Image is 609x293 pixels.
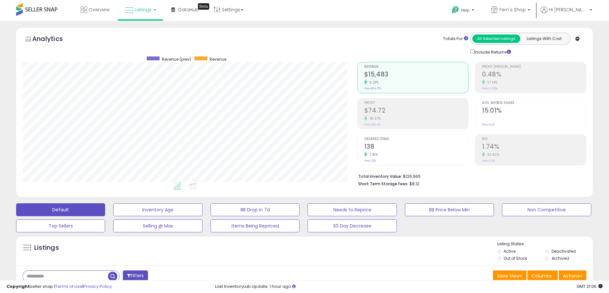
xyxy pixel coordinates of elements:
[482,71,586,79] h2: 0.48%
[451,6,459,14] i: Get Help
[308,219,397,232] button: 30 Day Decrease
[162,56,191,62] span: Revenue (prev)
[559,270,586,281] button: Actions
[16,219,105,232] button: Top Sellers
[409,181,419,187] span: $8.12
[210,56,226,62] span: Revenue
[6,283,30,289] strong: Copyright
[364,123,380,126] small: Prev: $51.40
[358,181,408,187] b: Short Term Storage Fees:
[552,248,576,254] label: Deactivated
[367,152,378,157] small: 7.81%
[552,256,569,261] label: Archived
[358,174,402,179] b: Total Inventory Value:
[443,36,468,42] div: Totals For
[364,65,468,69] span: Revenue
[482,65,586,69] span: Profit [PERSON_NAME]
[364,159,376,163] small: Prev: 128
[215,284,603,290] div: Last InventoryLab Update: 1 hour ago.
[447,1,481,21] a: Help
[493,270,526,281] button: Save View
[89,6,110,13] span: Overview
[34,243,59,252] h5: Listings
[504,248,516,254] label: Active
[532,273,552,279] span: Columns
[576,283,603,289] span: 2025-09-10 21:06 GMT
[16,203,105,216] button: Default
[113,203,202,216] button: Inventory Age
[549,6,588,13] span: Hi [PERSON_NAME]
[364,143,468,152] h2: 138
[367,80,379,85] small: 5.21%
[178,6,199,13] span: DataHub
[135,6,152,13] span: Listings
[482,143,586,152] h2: 1.74%
[55,283,83,289] a: Terms of Use
[308,203,397,216] button: Needs to Reprice
[364,71,468,79] h2: $15,483
[211,219,300,232] button: Items Being Repriced
[482,159,495,163] small: Prev: 1.21%
[527,270,558,281] button: Columns
[211,203,300,216] button: BB Drop in 7d
[499,6,526,13] span: Fern's Shop
[405,203,494,216] button: BB Price Below Min
[123,270,148,282] button: Filters
[113,219,202,232] button: Selling @ Max
[364,137,468,141] span: Ordered Items
[482,86,497,90] small: Prev: 0.35%
[364,101,468,105] span: Profit
[32,34,75,45] h5: Analytics
[482,101,586,105] span: Avg. Buybox Share
[482,123,495,126] small: Prev: N/A
[472,35,520,43] button: All Selected Listings
[497,241,593,247] p: Listing States:
[504,256,527,261] label: Out of Stock
[482,107,586,116] h2: 15.01%
[367,116,381,121] small: 45.37%
[461,7,470,13] span: Help
[541,6,592,21] a: Hi [PERSON_NAME]
[364,107,468,116] h2: $74.72
[364,86,381,90] small: Prev: $14,716
[485,80,497,85] small: 37.14%
[482,137,586,141] span: ROI
[198,3,209,10] div: Tooltip anchor
[466,48,519,56] div: Include Returns
[83,283,112,289] a: Privacy Policy
[6,284,112,290] div: seller snap | |
[520,35,568,43] button: Listings With Cost
[358,172,582,180] li: $126,965
[485,152,499,157] small: 43.80%
[502,203,591,216] button: Non Competitive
